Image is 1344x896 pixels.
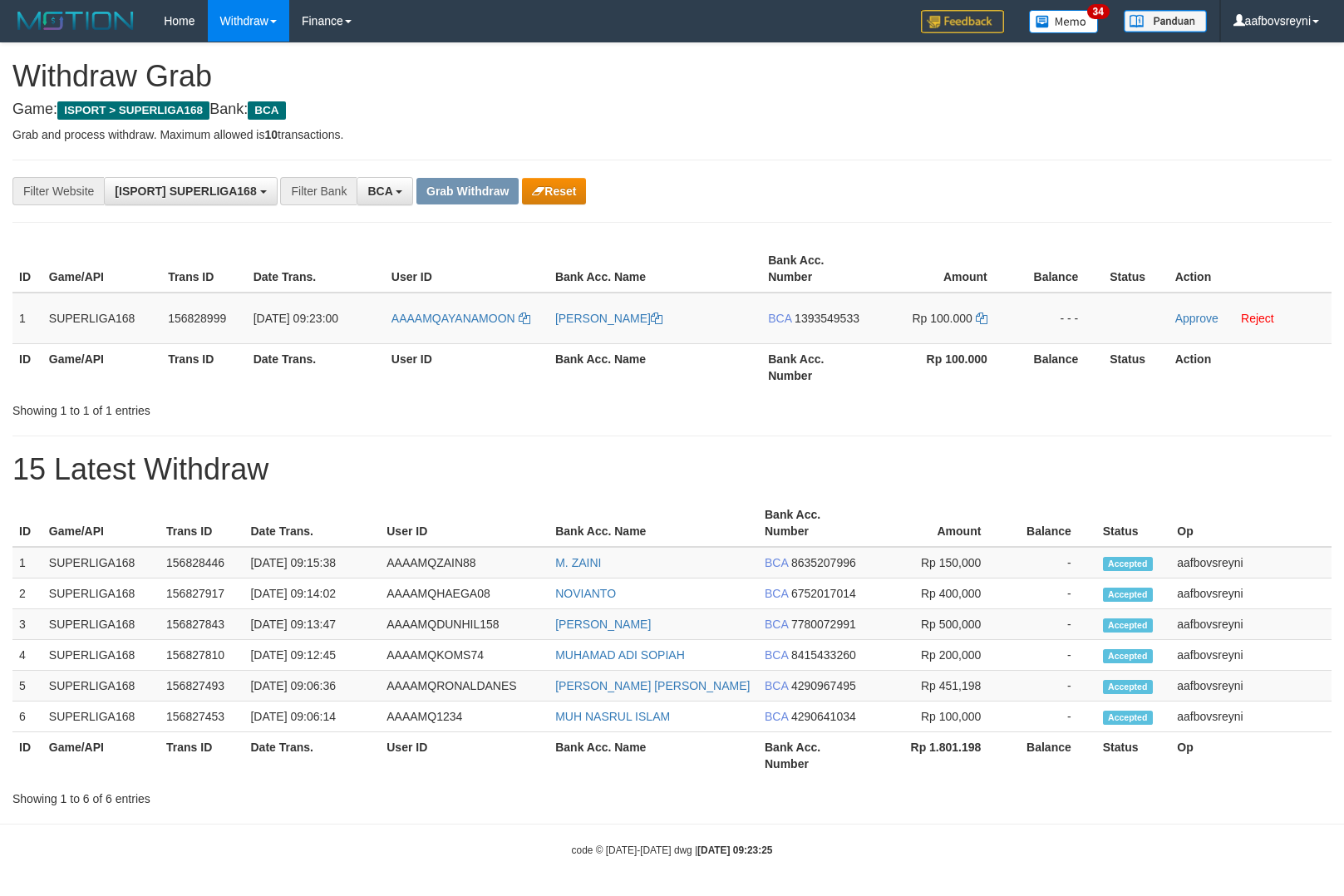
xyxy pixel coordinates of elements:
[921,10,1004,33] img: Feedback.jpg
[12,547,42,578] td: 1
[1170,609,1332,640] td: aafbovsreyni
[555,312,662,325] a: [PERSON_NAME]
[555,679,750,692] a: [PERSON_NAME] [PERSON_NAME]
[160,640,244,671] td: 156827810
[160,547,244,578] td: 156828446
[555,556,601,569] a: M. ZAINI
[1006,609,1095,640] td: -
[765,710,788,723] span: BCA
[1170,732,1332,780] th: Op
[1170,702,1332,732] td: aafbovsreyni
[872,500,1007,547] th: Amount
[12,732,42,780] th: ID
[791,587,856,600] span: Copy 6752017014 to clipboard
[416,178,519,204] button: Grab Withdraw
[42,245,161,293] th: Game/API
[697,844,772,856] strong: [DATE] 09:23:25
[1006,578,1095,609] td: -
[42,640,160,671] td: SUPERLIGA168
[1006,640,1095,671] td: -
[57,101,209,120] span: ISPORT > SUPERLIGA168
[42,671,160,702] td: SUPERLIGA168
[42,547,160,578] td: SUPERLIGA168
[244,547,380,578] td: [DATE] 09:15:38
[247,343,385,391] th: Date Trans.
[1170,500,1332,547] th: Op
[555,618,651,631] a: [PERSON_NAME]
[872,609,1007,640] td: Rp 500,000
[380,609,549,640] td: AAAAMQDUNHIL158
[1012,343,1103,391] th: Balance
[12,453,1332,486] h1: 15 Latest Withdraw
[872,702,1007,732] td: Rp 100,000
[367,185,392,198] span: BCA
[872,732,1007,780] th: Rp 1.801.198
[168,312,226,325] span: 156828999
[768,312,791,325] span: BCA
[791,710,856,723] span: Copy 4290641034 to clipboard
[791,648,856,662] span: Copy 8415433260 to clipboard
[160,578,244,609] td: 156827917
[765,648,788,662] span: BCA
[12,702,42,732] td: 6
[1170,671,1332,702] td: aafbovsreyni
[12,293,42,344] td: 1
[42,343,161,391] th: Game/API
[357,177,413,205] button: BCA
[12,609,42,640] td: 3
[244,732,380,780] th: Date Trans.
[876,245,1012,293] th: Amount
[1170,640,1332,671] td: aafbovsreyni
[1103,618,1153,633] span: Accepted
[1103,649,1153,663] span: Accepted
[380,500,549,547] th: User ID
[385,343,549,391] th: User ID
[1103,557,1153,571] span: Accepted
[549,343,761,391] th: Bank Acc. Name
[765,587,788,600] span: BCA
[254,312,338,325] span: [DATE] 09:23:00
[555,710,670,723] a: MUH NASRUL ISLAM
[12,8,139,33] img: MOTION_logo.png
[380,732,549,780] th: User ID
[555,648,685,662] a: MUHAMAD ADI SOPIAH
[385,245,549,293] th: User ID
[1029,10,1099,33] img: Button%20Memo.svg
[976,312,987,325] a: Copy 100000 to clipboard
[160,671,244,702] td: 156827493
[380,578,549,609] td: AAAAMQHAEGA08
[1006,500,1095,547] th: Balance
[42,702,160,732] td: SUPERLIGA168
[765,618,788,631] span: BCA
[160,732,244,780] th: Trans ID
[380,640,549,671] td: AAAAMQKOMS74
[1006,732,1095,780] th: Balance
[1169,245,1332,293] th: Action
[161,245,247,293] th: Trans ID
[42,732,160,780] th: Game/API
[247,245,385,293] th: Date Trans.
[872,547,1007,578] td: Rp 150,000
[522,178,586,204] button: Reset
[549,245,761,293] th: Bank Acc. Name
[1103,343,1168,391] th: Status
[160,500,244,547] th: Trans ID
[244,671,380,702] td: [DATE] 09:06:36
[1103,245,1168,293] th: Status
[1096,732,1171,780] th: Status
[244,609,380,640] td: [DATE] 09:13:47
[765,556,788,569] span: BCA
[761,343,876,391] th: Bank Acc. Number
[1169,343,1332,391] th: Action
[42,609,160,640] td: SUPERLIGA168
[876,343,1012,391] th: Rp 100.000
[758,500,872,547] th: Bank Acc. Number
[1103,680,1153,694] span: Accepted
[12,101,1332,118] h4: Game: Bank:
[104,177,277,205] button: [ISPORT] SUPERLIGA168
[12,343,42,391] th: ID
[872,640,1007,671] td: Rp 200,000
[12,177,104,205] div: Filter Website
[12,640,42,671] td: 4
[555,587,616,600] a: NOVIANTO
